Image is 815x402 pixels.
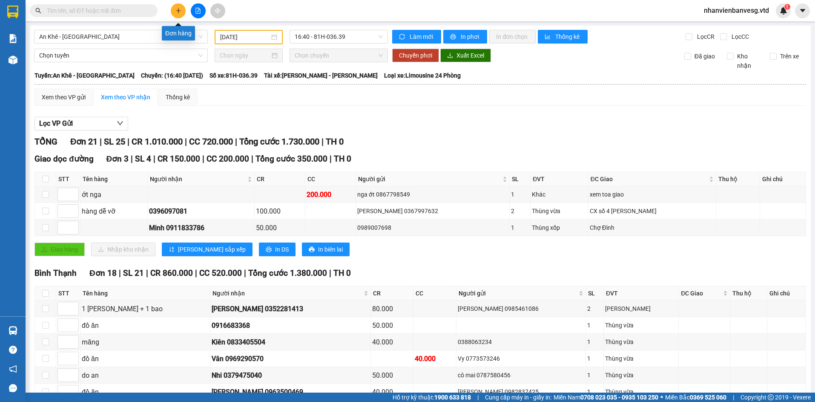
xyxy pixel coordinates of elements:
span: | [119,268,121,278]
button: uploadGiao hàng [34,243,85,256]
div: do an [82,370,209,381]
div: [PERSON_NAME] [605,304,677,313]
span: 16:40 - 81H-036.39 [295,30,383,43]
span: nhanvienbanvesg.vtd [697,5,776,16]
div: Kiên 0833405504 [212,337,369,347]
span: ĐC Giao [591,174,707,184]
span: In DS [275,245,289,254]
div: Nhi 0379475040 [212,370,369,381]
div: Xem theo VP nhận [101,93,150,102]
div: 0388063234 [458,337,585,347]
div: 40.000 [372,337,412,347]
button: Chuyển phơi [392,49,439,62]
button: bar-chartThống kê [538,30,588,43]
span: Trên xe [777,52,802,61]
strong: 0708 023 035 - 0935 103 250 [580,394,658,401]
span: Đơn 21 [70,136,98,147]
span: | [131,154,133,164]
div: Thùng vừa [605,354,677,363]
span: sort-ascending [169,246,175,253]
span: down [117,120,123,127]
span: [PERSON_NAME] sắp xếp [178,245,246,254]
div: 0916683368 [212,320,369,331]
th: STT [56,172,80,186]
span: CC 200.000 [207,154,249,164]
img: logo-vxr [7,6,18,18]
div: 50.000 [372,370,412,381]
input: Tìm tên, số ĐT hoặc mã đơn [47,6,147,15]
img: icon-new-feature [780,7,787,14]
span: Miền Bắc [665,393,726,402]
span: Xuất Excel [456,51,484,60]
div: 0396097081 [149,206,253,217]
span: In phơi [461,32,480,41]
span: printer [266,246,272,253]
span: Làm mới [410,32,434,41]
span: Tổng cước 350.000 [255,154,327,164]
span: Lọc CC [728,32,750,41]
span: sync [399,34,406,40]
div: [PERSON_NAME] 0352281413 [212,304,369,314]
img: solution-icon [9,34,17,43]
div: 80.000 [372,304,412,314]
span: Người gửi [358,174,501,184]
button: aim [210,3,225,18]
span: SL 21 [123,268,144,278]
div: Đơn hàng [162,26,195,40]
strong: 0369 525 060 [690,394,726,401]
span: plus [175,8,181,14]
span: | [185,136,187,147]
div: măng [82,337,209,347]
div: CX số 4 [PERSON_NAME] [590,206,715,216]
span: Tổng cước 1.730.000 [239,136,319,147]
span: Lọc VP Gửi [39,118,73,129]
span: Chuyến: (16:40 [DATE]) [141,71,203,80]
span: 1 [786,4,789,10]
button: caret-down [795,3,810,18]
button: In đơn chọn [489,30,536,43]
span: Cung cấp máy in - giấy in: [485,393,551,402]
span: TH 0 [326,136,344,147]
span: Số xe: 81H-036.39 [209,71,258,80]
span: ⚪️ [660,396,663,399]
div: Thùng vừa [532,206,587,216]
img: warehouse-icon [9,55,17,64]
div: 1 [587,354,602,363]
div: 0989007698 [357,223,508,232]
button: file-add [191,3,206,18]
span: | [330,154,332,164]
span: search [35,8,41,14]
span: CC 520.000 [199,268,242,278]
div: [PERSON_NAME] 0367997632 [357,206,508,216]
span: TỔNG [34,136,57,147]
strong: 1900 633 818 [434,394,471,401]
span: message [9,384,17,392]
div: Khác [532,190,587,199]
div: 1 [587,337,602,347]
div: 40.000 [372,387,412,397]
div: Thùng vừa [605,337,677,347]
th: STT [56,286,80,301]
div: Xem theo VP gửi [42,93,86,102]
span: Người nhận [150,174,246,184]
th: Tên hàng [80,172,148,186]
span: | [127,136,129,147]
sup: 1 [784,4,790,10]
span: copyright [768,394,774,400]
th: CC [305,172,356,186]
span: In biên lai [318,245,343,254]
div: 1 [PERSON_NAME] + 1 bao [82,304,209,314]
button: printerIn phơi [443,30,487,43]
b: Tuyến: An Khê - [GEOGRAPHIC_DATA] [34,72,135,79]
div: Vy 0773573246 [458,354,585,363]
span: | [251,154,253,164]
div: xem toa giao [590,190,715,199]
span: caret-down [799,7,806,14]
button: Lọc VP Gửi [34,117,128,130]
span: Đơn 18 [89,268,117,278]
th: CR [255,172,305,186]
span: CR 1.010.000 [132,136,183,147]
button: printerIn DS [259,243,296,256]
div: Thùng vừa [605,370,677,380]
div: Vân 0969290570 [212,353,369,364]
